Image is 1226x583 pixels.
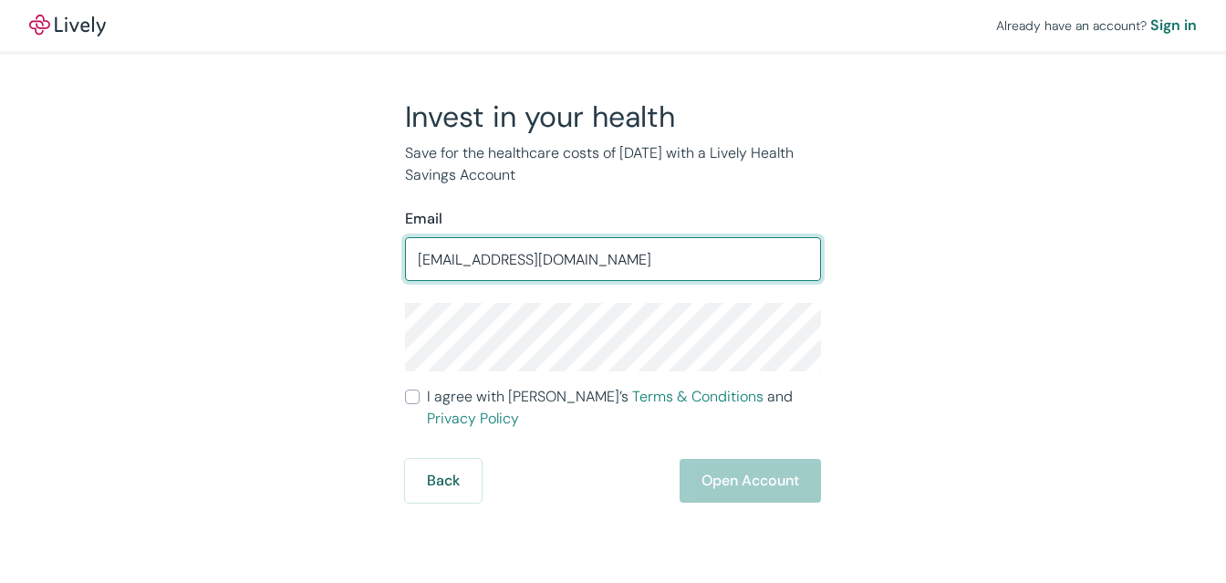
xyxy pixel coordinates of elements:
a: Sign in [1150,15,1197,36]
div: Already have an account? [996,15,1197,36]
img: Lively [29,15,106,36]
a: Privacy Policy [427,409,519,428]
p: Save for the healthcare costs of [DATE] with a Lively Health Savings Account [405,142,821,186]
a: Terms & Conditions [632,387,764,406]
h2: Invest in your health [405,99,821,135]
span: I agree with [PERSON_NAME]’s and [427,386,821,430]
button: Back [405,459,482,503]
label: Email [405,208,442,230]
a: LivelyLively [29,15,106,36]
